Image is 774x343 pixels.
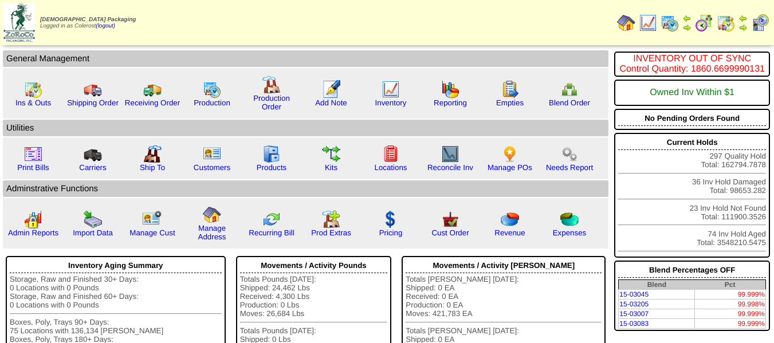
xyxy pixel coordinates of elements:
[262,210,281,228] img: reconcile.gif
[24,145,42,163] img: invoice2.gif
[738,23,748,32] img: arrowright.gif
[198,224,226,241] a: Manage Address
[619,320,649,328] a: 15-03083
[488,163,532,172] a: Manage POs
[79,163,106,172] a: Carriers
[695,14,713,32] img: calendarblend.gif
[125,98,180,107] a: Receiving Order
[194,98,230,107] a: Production
[311,228,351,237] a: Prod Extras
[501,210,519,228] img: pie_chart.png
[143,145,162,163] img: factory2.gif
[682,23,692,32] img: arrowright.gif
[694,309,765,319] td: 99.999%
[694,280,765,290] th: Pct
[738,14,748,23] img: arrowleft.gif
[140,163,165,172] a: Ship To
[374,163,407,172] a: Locations
[3,50,608,67] td: General Management
[379,228,403,237] a: Pricing
[441,80,459,98] img: graph.gif
[203,145,221,163] img: customers.gif
[322,80,340,98] img: orders.gif
[257,163,287,172] a: Products
[494,228,525,237] a: Revenue
[406,258,602,273] div: Movements / Activity [PERSON_NAME]
[427,163,473,172] a: Reconcile Inv
[3,3,35,42] img: zoroco-logo-small.webp
[382,80,400,98] img: line_graph.gif
[560,145,579,163] img: workflow.png
[661,14,679,32] img: calendarprod.gif
[717,14,735,32] img: calendarinout.gif
[382,145,400,163] img: locations.gif
[375,98,407,107] a: Inventory
[618,54,766,74] div: INVENTORY OUT OF SYNC Control Quantity: 1860.6699990131
[73,228,113,237] a: Import Data
[560,80,579,98] img: network.png
[694,299,765,309] td: 99.998%
[618,82,766,104] div: Owned Inv Within $1
[751,14,769,32] img: calendarcustomer.gif
[142,210,163,228] img: managecust.png
[249,228,294,237] a: Recurring Bill
[3,180,608,197] td: Adminstrative Functions
[619,310,649,318] a: 15-03007
[694,319,765,329] td: 99.999%
[129,228,175,237] a: Manage Cust
[203,80,221,98] img: calendarprod.gif
[15,98,51,107] a: Ins & Outs
[10,258,222,273] div: Inventory Aging Summary
[441,210,459,228] img: cust_order.png
[67,98,119,107] a: Shipping Order
[96,23,115,29] a: (logout)
[262,145,281,163] img: cabinet.gif
[618,263,766,278] div: Blend Percentages OFF
[17,163,49,172] a: Print Bills
[496,98,524,107] a: Empties
[619,280,694,290] th: Blend
[614,133,770,258] div: 297 Quality Hold Total: 162794.7878 36 Inv Hold Damaged Total: 98653.282 23 Inv Hold Not Found To...
[639,14,657,32] img: line_graph.gif
[8,228,58,237] a: Admin Reports
[617,14,635,32] img: home.gif
[40,17,136,29] span: Logged in as Colerost
[322,145,340,163] img: workflow.gif
[434,98,467,107] a: Reporting
[549,98,590,107] a: Blend Order
[315,98,347,107] a: Add Note
[682,14,692,23] img: arrowleft.gif
[24,80,42,98] img: calendarinout.gif
[619,290,649,298] a: 15-03045
[143,80,162,98] img: truck2.gif
[3,120,608,136] td: Utilities
[240,258,388,273] div: Movements / Activity Pounds
[84,145,102,163] img: truck3.gif
[194,163,230,172] a: Customers
[84,210,102,228] img: import.gif
[501,145,519,163] img: po.png
[253,94,290,111] a: Production Order
[84,80,102,98] img: truck.gif
[560,210,579,228] img: pie_chart2.png
[431,228,469,237] a: Cust Order
[24,210,42,228] img: graph2.png
[618,111,766,126] div: No Pending Orders Found
[553,228,587,237] a: Expenses
[618,135,766,150] div: Current Holds
[546,163,593,172] a: Needs Report
[203,206,221,224] img: home.gif
[501,80,519,98] img: workorder.gif
[322,210,340,228] img: prodextras.gif
[619,300,649,308] a: 15-03205
[262,76,281,94] img: factory.gif
[694,290,765,299] td: 99.999%
[441,145,459,163] img: line_graph2.gif
[325,163,337,172] a: Kits
[382,210,400,228] img: dollar.gif
[40,17,136,23] span: [DEMOGRAPHIC_DATA] Packaging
